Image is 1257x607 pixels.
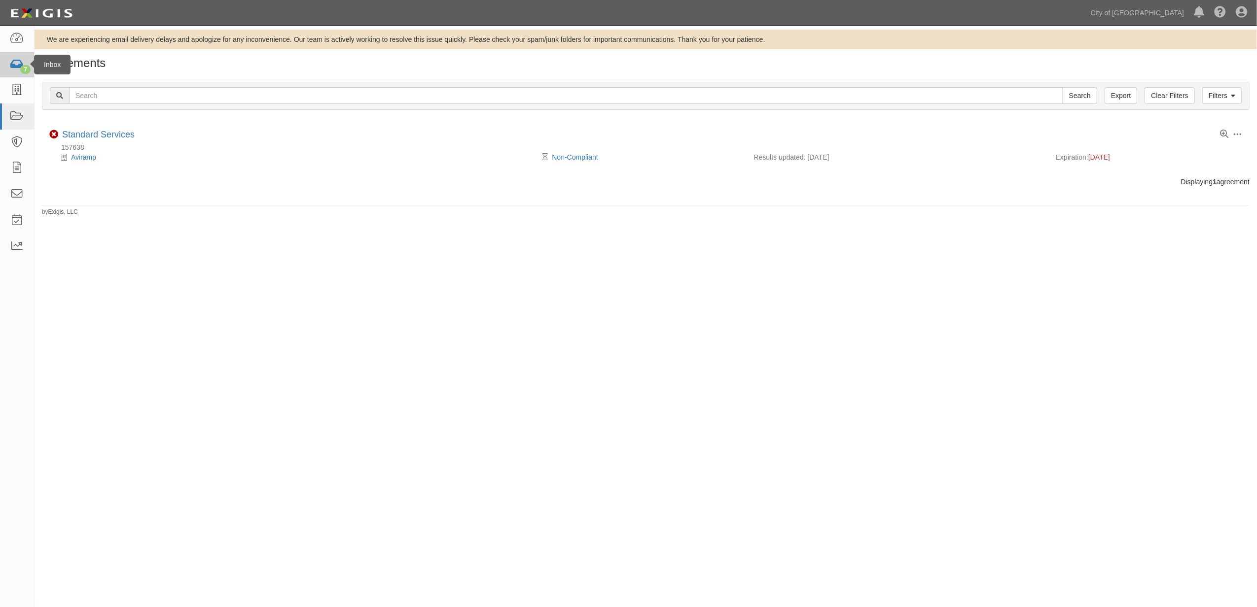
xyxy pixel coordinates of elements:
[542,154,548,161] i: Pending Review
[69,87,1063,104] input: Search
[552,153,598,161] a: Non-Compliant
[1086,3,1189,23] a: City of [GEOGRAPHIC_DATA]
[42,208,78,216] small: by
[49,142,1250,152] div: 157638
[1220,130,1228,139] a: View results summary
[35,34,1257,44] div: We are experiencing email delivery delays and apologize for any inconvenience. Our team is active...
[62,130,135,139] a: Standard Services
[48,208,78,215] a: Exigis, LLC
[20,65,31,74] div: 7
[1214,7,1226,19] i: Help Center - Complianz
[1063,87,1097,104] input: Search
[71,153,96,161] a: Aviramp
[42,57,1250,69] h1: Agreements
[1202,87,1242,104] a: Filters
[35,177,1257,187] div: Displaying agreement
[49,152,545,162] div: Aviramp
[49,130,58,139] i: Non-Compliant
[754,152,1041,162] div: Results updated: [DATE]
[7,4,75,22] img: logo-5460c22ac91f19d4615b14bd174203de0afe785f0fc80cf4dbbc73dc1793850b.png
[1145,87,1194,104] a: Clear Filters
[1213,178,1217,186] b: 1
[1056,152,1242,162] div: Expiration:
[1088,153,1110,161] span: [DATE]
[1105,87,1137,104] a: Export
[62,130,135,140] div: Standard Services
[34,55,71,74] div: Inbox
